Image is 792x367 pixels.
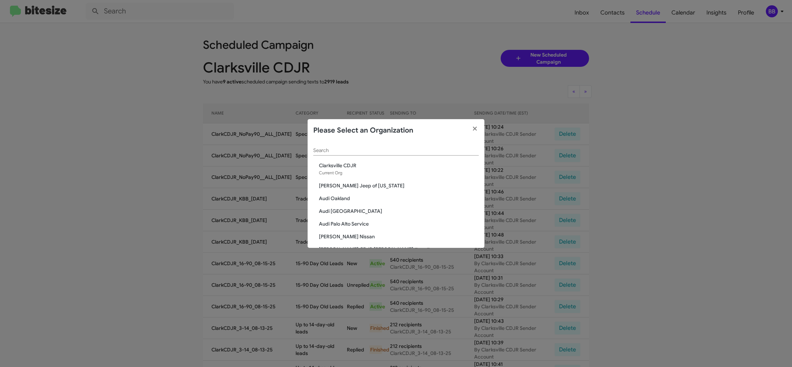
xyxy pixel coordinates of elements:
span: [PERSON_NAME] Nissan [319,233,479,240]
span: Audi [GEOGRAPHIC_DATA] [319,208,479,215]
span: [PERSON_NAME] Jeep of [US_STATE] [319,182,479,189]
h2: Please Select an Organization [313,125,413,136]
span: Audi Palo Alto Service [319,220,479,227]
span: [PERSON_NAME] CDJR [PERSON_NAME] [319,246,479,253]
span: Current Org [319,170,342,175]
span: Audi Oakland [319,195,479,202]
span: Clarksville CDJR [319,162,479,169]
